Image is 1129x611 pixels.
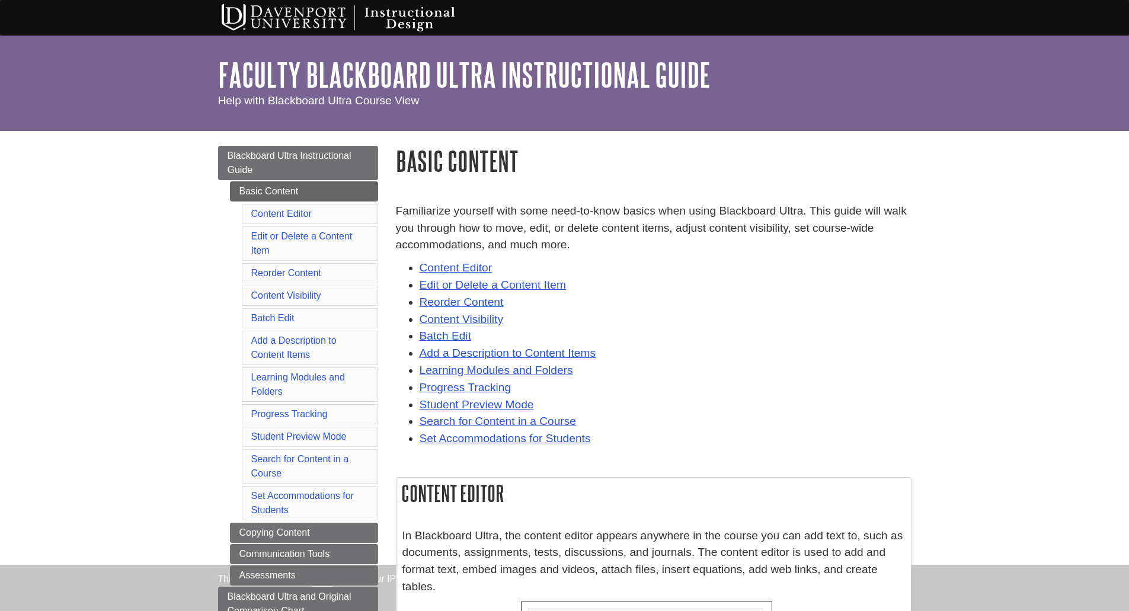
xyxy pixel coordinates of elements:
[251,268,321,278] a: Reorder Content
[228,151,351,175] span: Blackboard Ultra Instructional Guide
[420,296,504,308] a: Reorder Content
[212,3,497,33] img: Davenport University Instructional Design
[420,415,577,427] a: Search for Content in a Course
[396,203,911,254] p: Familiarize yourself with some need-to-know basics when using Blackboard Ultra. This guide will w...
[218,146,378,180] a: Blackboard Ultra Instructional Guide
[230,181,378,201] a: Basic Content
[251,431,347,442] a: Student Preview Mode
[218,56,711,93] a: Faculty Blackboard Ultra Instructional Guide
[251,290,321,300] a: Content Visibility
[420,313,504,325] a: Content Visibility
[420,347,596,359] a: Add a Description to Content Items
[420,398,534,411] a: Student Preview Mode
[420,432,591,444] a: Set Accommodations for Students
[420,364,573,376] a: Learning Modules and Folders
[251,313,295,323] a: Batch Edit
[396,146,911,176] h1: Basic Content
[402,527,905,596] p: In Blackboard Ultra, the content editor appears anywhere in the course you can add text to, such ...
[420,381,511,394] a: Progress Tracking
[218,94,420,107] span: Help with Blackboard Ultra Course View
[251,409,328,419] a: Progress Tracking
[230,523,378,543] a: Copying Content
[230,565,378,586] a: Assessments
[251,335,337,360] a: Add a Description to Content Items
[251,372,345,396] a: Learning Modules and Folders
[420,279,566,291] a: Edit or Delete a Content Item
[251,491,354,515] a: Set Accommodations for Students
[420,330,471,342] a: Batch Edit
[230,544,378,564] a: Communication Tools
[251,209,312,219] a: Content Editor
[251,231,353,255] a: Edit or Delete a Content Item
[420,261,492,274] a: Content Editor
[396,478,911,509] h2: Content Editor
[251,454,349,478] a: Search for Content in a Course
